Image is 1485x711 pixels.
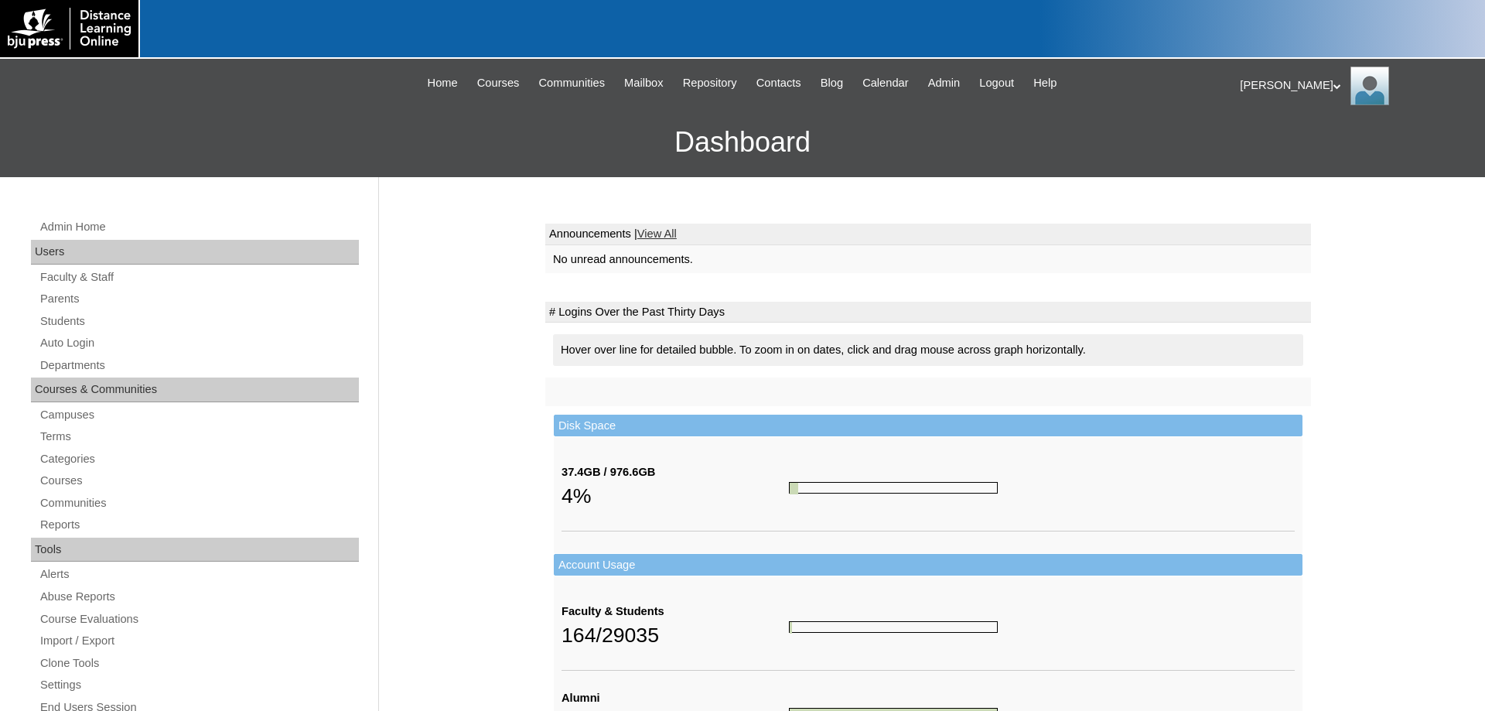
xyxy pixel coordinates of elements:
div: Faculty & Students [562,603,789,620]
div: 4% [562,480,789,511]
a: Clone Tools [39,654,359,673]
a: Mailbox [616,74,671,92]
td: Disk Space [554,415,1302,437]
a: Home [420,74,466,92]
td: # Logins Over the Past Thirty Days [545,302,1311,323]
a: Campuses [39,405,359,425]
div: Tools [31,538,359,562]
a: Faculty & Staff [39,268,359,287]
td: Announcements | [545,224,1311,245]
a: Import / Export [39,631,359,651]
a: Parents [39,289,359,309]
a: Admin [920,74,968,92]
a: Categories [39,450,359,469]
span: Courses [477,74,520,92]
a: Admin Home [39,217,359,237]
a: Repository [675,74,745,92]
a: Communities [39,494,359,513]
a: Reports [39,515,359,535]
a: Course Evaluations [39,610,359,629]
div: Alumni [562,690,789,706]
span: Logout [979,74,1014,92]
div: 164/29035 [562,620,789,651]
span: Communities [538,74,605,92]
img: logo-white.png [8,8,131,50]
a: Terms [39,427,359,446]
span: Contacts [756,74,801,92]
a: View All [637,227,677,240]
td: No unread announcements. [545,245,1311,274]
span: Home [428,74,458,92]
a: Courses [39,471,359,491]
span: Calendar [862,74,908,92]
h3: Dashboard [8,108,1477,177]
img: Pam Miller / Distance Learning Online Staff [1350,67,1389,105]
a: Auto Login [39,333,359,353]
div: 37.4GB / 976.6GB [562,464,789,480]
a: Alerts [39,565,359,584]
a: Courses [469,74,527,92]
a: Abuse Reports [39,587,359,607]
a: Logout [971,74,1022,92]
span: Repository [683,74,737,92]
span: Blog [821,74,843,92]
span: Mailbox [624,74,664,92]
a: Students [39,312,359,331]
a: Departments [39,356,359,375]
a: Settings [39,675,359,695]
div: Hover over line for detailed bubble. To zoom in on dates, click and drag mouse across graph horiz... [553,334,1303,366]
span: Admin [928,74,961,92]
td: Account Usage [554,554,1302,576]
a: Contacts [749,74,809,92]
a: Help [1026,74,1064,92]
div: Courses & Communities [31,378,359,402]
span: Help [1033,74,1057,92]
a: Communities [531,74,613,92]
a: Blog [813,74,851,92]
div: Users [31,240,359,265]
a: Calendar [855,74,916,92]
div: [PERSON_NAME] [1240,67,1470,105]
